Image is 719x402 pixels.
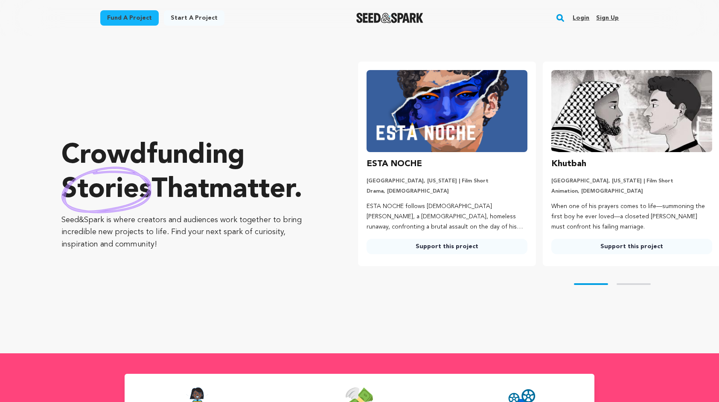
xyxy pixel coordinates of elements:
[367,202,527,232] p: ESTA NOCHE follows [DEMOGRAPHIC_DATA] [PERSON_NAME], a [DEMOGRAPHIC_DATA], homeless runaway, conf...
[367,178,527,185] p: [GEOGRAPHIC_DATA], [US_STATE] | Film Short
[596,11,619,25] a: Sign up
[551,70,712,152] img: Khutbah image
[551,178,712,185] p: [GEOGRAPHIC_DATA], [US_STATE] | Film Short
[209,176,294,204] span: matter
[164,10,224,26] a: Start a project
[551,157,586,171] h3: Khutbah
[551,202,712,232] p: When one of his prayers comes to life—summoning the first boy he ever loved—a closeted [PERSON_NA...
[356,13,423,23] img: Seed&Spark Logo Dark Mode
[367,157,422,171] h3: ESTA NOCHE
[100,10,159,26] a: Fund a project
[356,13,423,23] a: Seed&Spark Homepage
[551,239,712,254] a: Support this project
[367,70,527,152] img: ESTA NOCHE image
[367,239,527,254] a: Support this project
[61,214,324,251] p: Seed&Spark is where creators and audiences work together to bring incredible new projects to life...
[61,167,151,213] img: hand sketched image
[367,188,527,195] p: Drama, [DEMOGRAPHIC_DATA]
[551,188,712,195] p: Animation, [DEMOGRAPHIC_DATA]
[61,139,324,207] p: Crowdfunding that .
[573,11,589,25] a: Login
